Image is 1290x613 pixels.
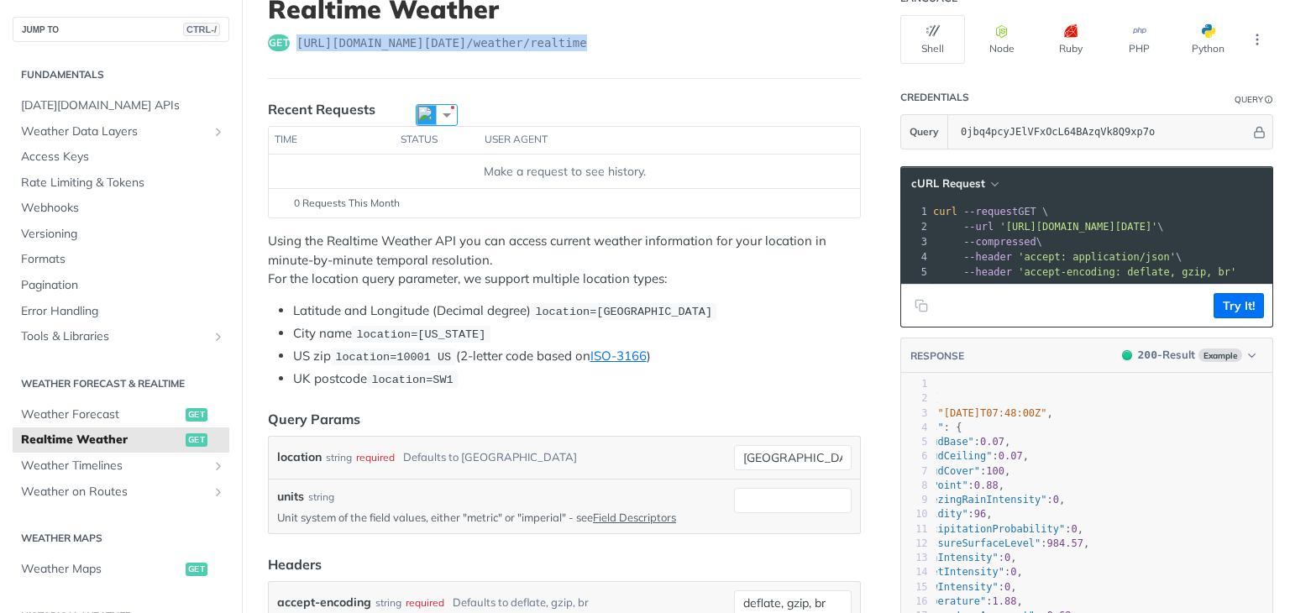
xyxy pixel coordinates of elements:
[1250,32,1265,47] svg: More ellipsis
[275,163,853,181] div: Make a request to see history.
[871,581,1017,593] span: : ,
[963,251,1012,263] span: --header
[1047,537,1083,549] span: 984.57
[902,522,928,537] div: 11
[907,566,1004,578] span: "sleetIntensity"
[212,125,225,139] button: Show subpages for Weather Data Layers
[907,552,998,563] span: "rainIntensity"
[1235,93,1263,106] div: Query
[871,450,1029,462] span: : ,
[1010,566,1016,578] span: 0
[910,124,939,139] span: Query
[395,127,479,154] th: status
[905,176,1004,192] button: cURL Request
[980,436,1004,448] span: 0.07
[902,507,928,521] div: 10
[902,435,928,449] div: 5
[907,508,967,520] span: "humidity"
[933,251,1182,263] span: \
[871,465,1010,477] span: : ,
[933,236,1042,248] span: \
[952,115,1251,149] input: apikey
[593,511,676,524] a: Field Descriptors
[963,266,1012,278] span: --header
[907,479,967,491] span: "dewPoint"
[963,236,1036,248] span: --compressed
[21,200,225,217] span: Webhooks
[902,493,928,507] div: 9
[277,445,322,469] label: location
[294,196,400,211] span: 0 Requests This Month
[21,484,207,500] span: Weather on Routes
[1251,123,1268,140] button: Hide
[403,445,577,469] div: Defaults to [GEOGRAPHIC_DATA]
[1265,96,1273,104] i: Information
[21,406,181,423] span: Weather Forecast
[21,277,225,294] span: Pagination
[212,330,225,343] button: Show subpages for Tools & Libraries
[907,595,986,607] span: "temperature"
[986,465,1004,477] span: 100
[871,523,1083,535] span: : ,
[13,479,229,505] a: Weather on RoutesShow subpages for Weather on Routes
[907,465,980,477] span: "cloudCover"
[871,552,1017,563] span: : ,
[268,34,290,51] span: get
[183,23,220,36] span: CTRL-/
[21,432,181,448] span: Realtime Weather
[371,374,453,386] span: location=SW1
[277,488,304,506] label: units
[21,303,225,320] span: Error Handling
[963,221,994,233] span: --url
[293,301,861,321] li: Latitude and Longitude (Decimal degree)
[907,537,1041,549] span: "pressureSurfaceLevel"
[907,450,992,462] span: "cloudCeiling"
[901,219,930,234] div: 2
[871,537,1089,549] span: : ,
[871,436,1010,448] span: : ,
[21,458,207,474] span: Weather Timelines
[21,226,225,243] span: Versioning
[910,293,933,318] button: Copy to clipboard
[902,595,928,609] div: 16
[308,490,334,505] div: string
[293,369,861,389] li: UK postcode
[1138,347,1195,364] div: - Result
[902,377,928,391] div: 1
[13,119,229,144] a: Weather Data LayersShow subpages for Weather Data Layers
[13,531,229,546] h2: Weather Maps
[1107,15,1172,64] button: PHP
[326,445,352,469] div: string
[999,221,1157,233] span: '[URL][DOMAIN_NAME][DATE]'
[13,557,229,582] a: Weather Mapsget
[907,523,1065,535] span: "precipitationProbability"
[1053,494,1059,506] span: 0
[902,449,928,464] div: 6
[13,196,229,221] a: Webhooks
[900,15,965,64] button: Shell
[871,494,1065,506] span: : ,
[933,206,957,217] span: curl
[1004,552,1010,563] span: 0
[1004,581,1010,593] span: 0
[268,232,861,289] p: Using the Realtime Weather API you can access current weather information for your location in mi...
[902,565,928,579] div: 14
[871,479,1004,491] span: : ,
[268,99,375,119] div: Recent Requests
[1245,27,1270,52] button: More Languages
[21,175,225,191] span: Rate Limiting & Tokens
[277,510,727,525] p: Unit system of the field values, either "metric" or "imperial" - see
[356,328,485,341] span: location=[US_STATE]
[13,427,229,453] a: Realtime Weatherget
[13,222,229,247] a: Versioning
[293,347,861,366] li: US zip (2-letter code based on )
[296,34,587,51] span: https://api.tomorrow.io/v4/weather/realtime
[13,453,229,479] a: Weather TimelinesShow subpages for Weather Timelines
[1176,15,1240,64] button: Python
[1122,350,1132,360] span: 200
[933,206,1048,217] span: GET \
[186,433,207,447] span: get
[933,221,1164,233] span: \
[1114,347,1264,364] button: 200200-ResultExample
[13,144,229,170] a: Access Keys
